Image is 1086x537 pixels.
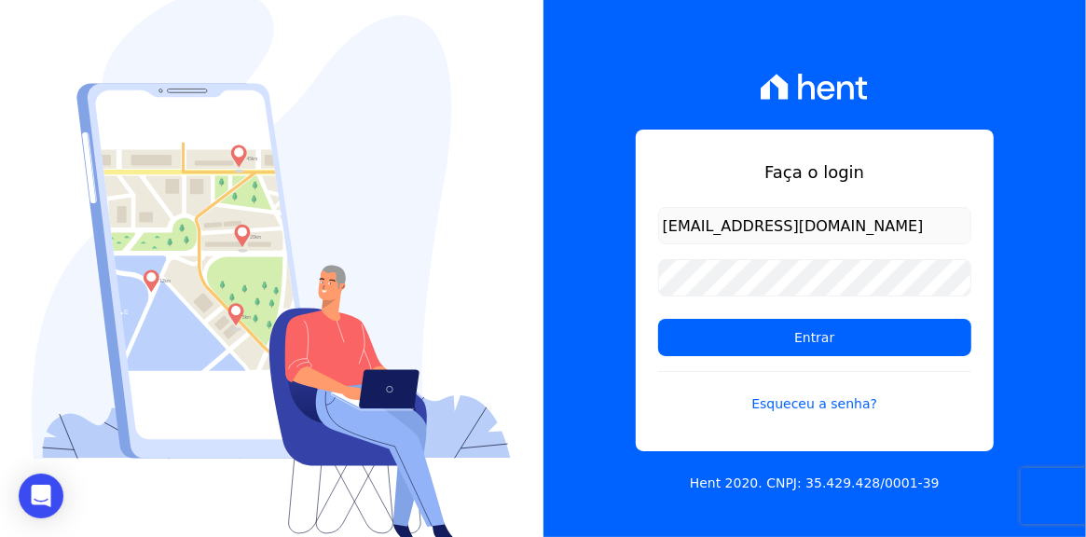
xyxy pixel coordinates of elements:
[19,474,63,518] div: Open Intercom Messenger
[658,319,971,356] input: Entrar
[658,207,971,244] input: Email
[658,371,971,414] a: Esqueceu a senha?
[658,159,971,185] h1: Faça o login
[690,474,940,493] p: Hent 2020. CNPJ: 35.429.428/0001-39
